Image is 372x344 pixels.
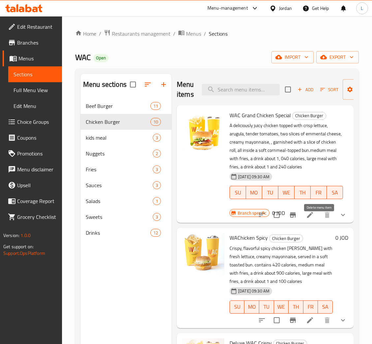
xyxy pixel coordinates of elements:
span: WAC [75,50,91,65]
button: SA [318,300,333,314]
a: Upsell [3,177,62,193]
li: / [204,30,206,38]
span: SU [232,188,243,197]
div: items [153,181,161,189]
div: Drinks12 [80,225,171,241]
div: Chicken Burger [86,118,150,126]
svg: Show Choices [339,316,347,324]
span: Menu disclaimer [17,165,57,173]
div: items [153,213,161,221]
button: delete [319,207,335,223]
button: FR [303,300,318,314]
a: Choice Groups [3,114,62,130]
button: FR [311,186,327,199]
li: / [99,30,101,38]
button: import [271,51,314,63]
span: MO [249,188,260,197]
span: Select all sections [126,78,140,91]
nav: breadcrumb [75,29,359,38]
span: Branch specific [235,210,269,216]
span: Open [93,55,108,61]
span: L [361,5,363,12]
span: Add [296,86,314,93]
div: items [153,197,161,205]
span: Drinks [86,229,150,237]
a: Menus [178,29,201,38]
h2: Menu items [177,80,194,99]
a: Edit menu item [306,316,314,324]
span: Sort [320,86,338,93]
span: Sauces [86,181,153,189]
button: Add [295,85,316,95]
div: items [150,118,161,126]
span: TU [265,188,276,197]
div: Chicken Burger [269,234,303,242]
button: show more [335,207,351,223]
p: Crispy, flavorful spicy chicken [PERSON_NAME] with fresh lettuce, creamy mayonnaise, served in a ... [230,244,333,286]
li: / [173,30,175,38]
input: search [202,84,280,95]
h2: Menu sections [83,80,127,89]
div: items [150,229,161,237]
span: 3 [153,182,161,189]
span: Sweets [86,213,153,221]
button: TH [294,186,311,199]
span: 10 [151,119,161,125]
img: WAChicken Spicy [182,233,224,275]
a: Edit menu item [306,211,314,219]
button: SU [230,186,246,199]
span: Select to update [270,313,284,327]
div: Sweets3 [80,209,171,225]
span: Full Menu View [14,86,57,94]
p: A deliciously juicy chicken topped with crisp lettuce, arugula, tender tomatoes, two slices of em... [230,121,343,171]
span: Restaurants management [112,30,170,38]
button: WE [274,300,289,314]
span: Fries [86,165,153,173]
button: SA [327,186,343,199]
a: Grocery Checklist [3,209,62,225]
span: Version: [3,231,19,240]
span: Beef Burger [86,102,150,110]
div: items [153,165,161,173]
span: 1.0.0 [20,231,31,240]
a: Coupons [3,130,62,146]
span: SA [321,302,330,312]
span: Menus [186,30,201,38]
button: MO [244,300,259,314]
span: Coverage Report [17,197,57,205]
span: MO [247,302,257,312]
span: 1 [153,198,161,204]
nav: Menu sections [80,95,171,243]
span: WE [277,302,286,312]
button: WE [278,186,294,199]
button: MO [246,186,262,199]
button: Branch-specific-item [285,312,301,328]
span: kids meal [86,134,153,142]
span: Branches [17,39,57,47]
a: Full Menu View [8,82,62,98]
span: Nuggets [86,150,153,157]
button: TU [259,300,274,314]
a: Edit Restaurant [3,19,62,35]
span: SU [232,302,242,312]
div: Nuggets2 [80,146,171,161]
span: FR [306,302,316,312]
button: Sort [319,85,340,95]
span: 3 [153,166,161,173]
span: Upsell [17,181,57,189]
button: export [316,51,359,63]
span: 3 [153,214,161,220]
div: Fries3 [80,161,171,177]
div: Chicken Burger [292,112,326,120]
a: Promotions [3,146,62,161]
div: Salads [86,197,153,205]
a: Branches [3,35,62,51]
span: Sections [14,70,57,78]
span: TU [262,302,271,312]
a: Restaurants management [104,29,170,38]
div: Menu-management [207,4,248,12]
div: kids meal3 [80,130,171,146]
a: Menu disclaimer [3,161,62,177]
